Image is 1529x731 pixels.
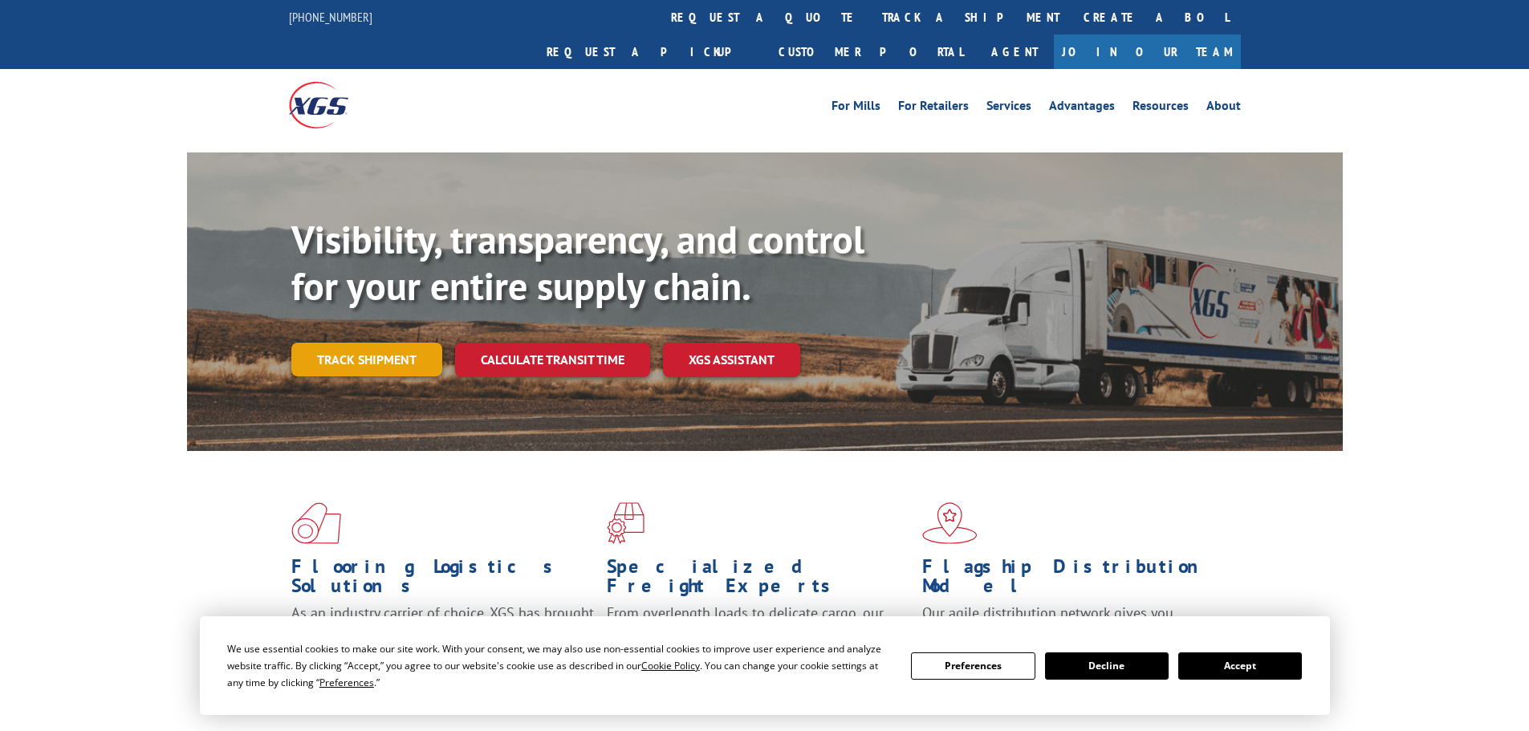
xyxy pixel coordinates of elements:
[975,35,1054,69] a: Agent
[1178,652,1302,680] button: Accept
[607,502,645,544] img: xgs-icon-focused-on-flooring-red
[607,603,910,675] p: From overlength loads to delicate cargo, our experienced staff knows the best way to move your fr...
[291,343,442,376] a: Track shipment
[1133,99,1189,117] a: Resources
[200,616,1330,715] div: Cookie Consent Prompt
[291,214,864,311] b: Visibility, transparency, and control for your entire supply chain.
[1054,35,1241,69] a: Join Our Team
[922,557,1226,603] h1: Flagship Distribution Model
[922,502,978,544] img: xgs-icon-flagship-distribution-model-red
[291,603,594,660] span: As an industry carrier of choice, XGS has brought innovation and dedication to flooring logistics...
[535,35,767,69] a: Request a pickup
[291,502,341,544] img: xgs-icon-total-supply-chain-intelligence-red
[227,640,892,691] div: We use essential cookies to make our site work. With your consent, we may also use non-essential ...
[663,343,800,377] a: XGS ASSISTANT
[911,652,1035,680] button: Preferences
[832,99,880,117] a: For Mills
[607,557,910,603] h1: Specialized Freight Experts
[319,676,374,689] span: Preferences
[455,343,650,377] a: Calculate transit time
[898,99,969,117] a: For Retailers
[767,35,975,69] a: Customer Portal
[986,99,1031,117] a: Services
[641,659,700,672] span: Cookie Policy
[1206,99,1241,117] a: About
[1045,652,1169,680] button: Decline
[1049,99,1115,117] a: Advantages
[289,9,372,25] a: [PHONE_NUMBER]
[922,603,1218,641] span: Our agile distribution network gives you nationwide inventory management on demand.
[291,557,595,603] h1: Flooring Logistics Solutions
